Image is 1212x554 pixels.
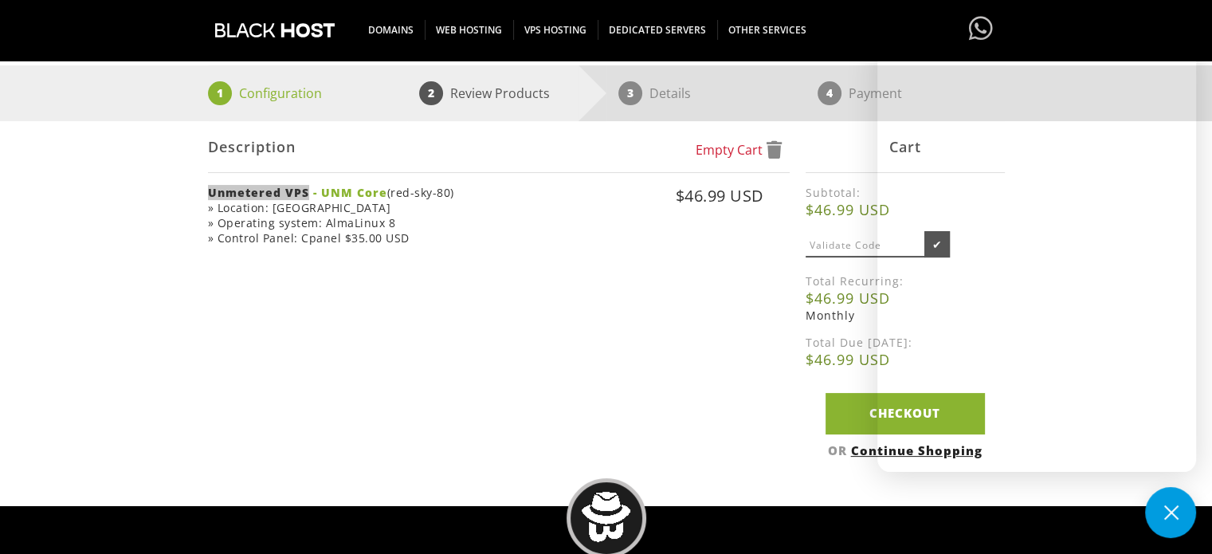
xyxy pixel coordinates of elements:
div: $46.99 USD [531,185,764,240]
b: $46.99 USD [806,289,1005,308]
div: (red-sky-80) » Location: [GEOGRAPHIC_DATA] » Operating system: AlmaLinux 8 » Control Panel: Cpane... [208,185,528,246]
span: OTHER SERVICES [717,20,818,40]
div: OR [806,442,1005,458]
span: 1 [208,81,232,105]
span: 2 [419,81,443,105]
span: WEB HOSTING [425,20,514,40]
label: Total Recurring: [806,273,1005,289]
div: Description [208,121,790,173]
p: Details [649,81,691,105]
span: DEDICATED SERVERS [598,20,718,40]
b: $46.99 USD [806,200,1005,219]
span: VPS HOSTING [513,20,598,40]
span: Monthly [806,308,855,323]
a: Edit Configuration [591,223,696,238]
img: BlackHOST mascont, Blacky. [581,492,631,542]
a: Remove [708,223,764,238]
p: Review Products [450,81,550,105]
a: Continue Shopping [851,442,983,458]
input: Validate Code [806,234,925,257]
label: Total Due [DATE]: [806,335,1005,350]
p: Payment [849,81,902,105]
strong: Unmetered VPS - UNM Core [208,185,387,200]
p: Configuration [239,81,322,105]
span: 3 [618,81,642,105]
label: Subtotal: [806,185,1005,200]
span: DOMAINS [357,20,426,40]
b: $46.99 USD [806,350,1005,369]
a: Checkout [826,393,985,434]
div: Cart [806,121,1005,173]
a: Empty Cart [696,141,782,159]
span: 4 [818,81,841,105]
